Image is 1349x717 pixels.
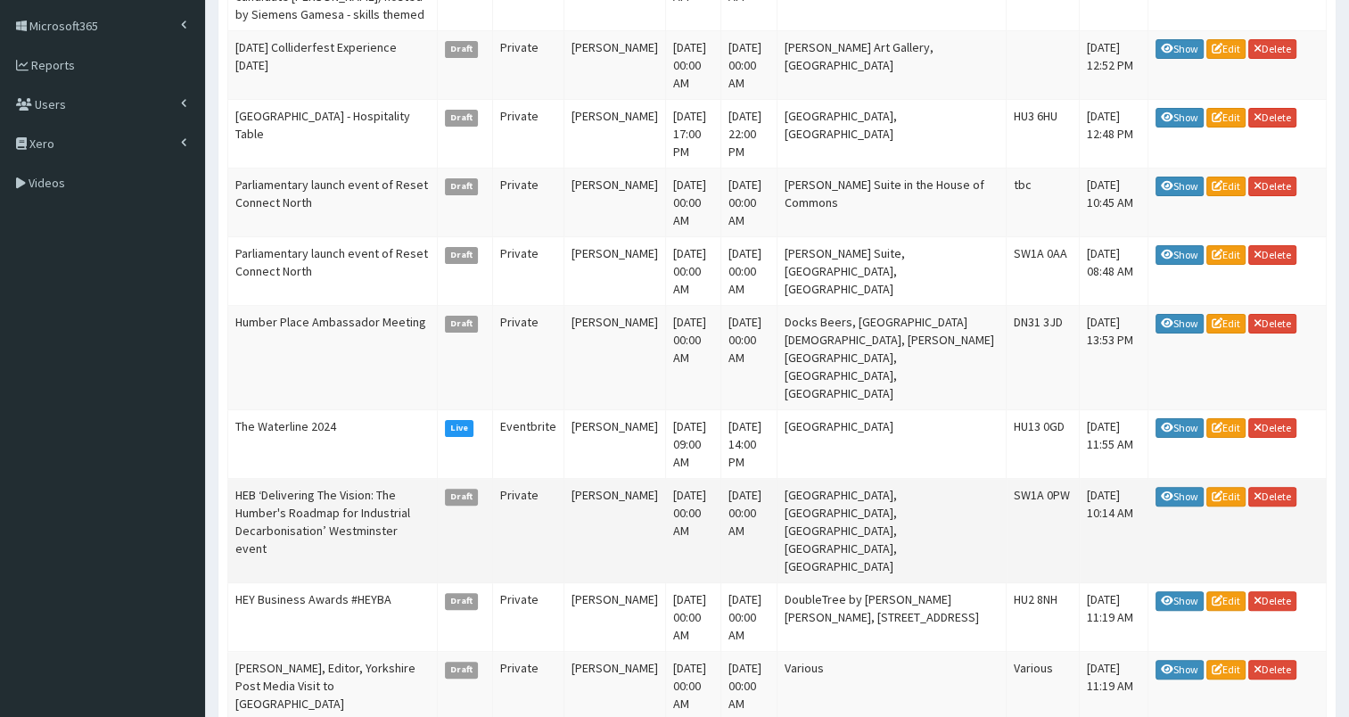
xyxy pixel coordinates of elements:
a: Delete [1248,177,1296,196]
td: [PERSON_NAME] [563,410,665,479]
a: Edit [1206,418,1246,438]
span: Draft [445,489,479,505]
td: [GEOGRAPHIC_DATA], [GEOGRAPHIC_DATA], [GEOGRAPHIC_DATA], [GEOGRAPHIC_DATA], [GEOGRAPHIC_DATA] [777,479,1007,583]
td: Private [492,583,563,652]
td: [DATE] 13:53 PM [1080,306,1148,410]
td: Private [492,479,563,583]
span: Draft [445,110,479,126]
td: Eventbrite [492,410,563,479]
a: Edit [1206,314,1246,334]
a: Show [1156,108,1204,128]
a: Delete [1248,487,1296,507]
td: [DATE] 09:00 AM [665,410,720,479]
a: Edit [1206,108,1246,128]
td: [DATE] 11:19 AM [1080,583,1148,652]
td: [PERSON_NAME] [563,306,665,410]
td: [PERSON_NAME] [563,479,665,583]
a: Delete [1248,39,1296,59]
span: Draft [445,247,479,263]
span: Reports [31,57,75,73]
a: Delete [1248,245,1296,265]
a: Show [1156,487,1204,507]
td: Private [492,237,563,306]
td: [PERSON_NAME] [563,31,665,100]
td: HEY Business Awards #HEYBA [228,583,438,652]
a: Show [1156,418,1204,438]
td: [PERSON_NAME] Suite, [GEOGRAPHIC_DATA], [GEOGRAPHIC_DATA] [777,237,1007,306]
td: SW1A 0AA [1007,237,1080,306]
td: [PERSON_NAME] [563,237,665,306]
td: [PERSON_NAME] [563,100,665,169]
td: [GEOGRAPHIC_DATA] [777,410,1007,479]
td: [PERSON_NAME] Suite in the House of Commons [777,169,1007,237]
td: [GEOGRAPHIC_DATA], [GEOGRAPHIC_DATA] [777,100,1007,169]
td: Private [492,169,563,237]
td: [PERSON_NAME] [563,583,665,652]
td: [DATE] 00:00 AM [721,583,777,652]
td: [DATE] 00:00 AM [665,583,720,652]
td: [DATE] 14:00 PM [721,410,777,479]
a: Show [1156,660,1204,680]
td: HEB ‘Delivering The Vision: The Humber's Roadmap for Industrial Decarbonisation’ Westminster event [228,479,438,583]
td: The Waterline 2024 [228,410,438,479]
a: Show [1156,39,1204,59]
td: [DATE] Colliderfest Experience [DATE] [228,31,438,100]
td: [DATE] 00:00 AM [721,306,777,410]
td: [DATE] 00:00 AM [721,237,777,306]
td: [DATE] 00:00 AM [665,237,720,306]
a: Edit [1206,591,1246,611]
td: DoubleTree by [PERSON_NAME] [PERSON_NAME], [STREET_ADDRESS] [777,583,1007,652]
td: Private [492,31,563,100]
a: Edit [1206,177,1246,196]
td: [PERSON_NAME] Art Gallery, [GEOGRAPHIC_DATA] [777,31,1007,100]
a: Edit [1206,487,1246,507]
td: DN31 3JD [1007,306,1080,410]
td: [DATE] 08:48 AM [1080,237,1148,306]
a: Delete [1248,418,1296,438]
span: Draft [445,316,479,332]
span: Draft [445,662,479,678]
td: [DATE] 00:00 AM [665,479,720,583]
td: Parliamentary launch event of Reset Connect North [228,237,438,306]
td: Docks Beers, [GEOGRAPHIC_DATA][DEMOGRAPHIC_DATA], [PERSON_NAME][GEOGRAPHIC_DATA], [GEOGRAPHIC_DAT... [777,306,1007,410]
a: Show [1156,245,1204,265]
td: [DATE] 12:52 PM [1080,31,1148,100]
td: Private [492,306,563,410]
td: Parliamentary launch event of Reset Connect North [228,169,438,237]
td: SW1A 0PW [1007,479,1080,583]
td: [DATE] 00:00 AM [721,169,777,237]
span: Draft [445,593,479,609]
span: Draft [445,178,479,194]
a: Edit [1206,39,1246,59]
a: Edit [1206,245,1246,265]
span: Videos [29,175,65,191]
a: Delete [1248,660,1296,680]
td: HU2 8NH [1007,583,1080,652]
span: Live [445,420,474,436]
td: [DATE] 00:00 AM [721,31,777,100]
a: Delete [1248,314,1296,334]
a: Delete [1248,591,1296,611]
span: Microsoft365 [29,18,98,34]
td: [GEOGRAPHIC_DATA] - Hospitality Table [228,100,438,169]
td: [DATE] 17:00 PM [665,100,720,169]
td: Private [492,100,563,169]
td: [DATE] 10:45 AM [1080,169,1148,237]
td: [DATE] 00:00 AM [665,31,720,100]
td: tbc [1007,169,1080,237]
a: Show [1156,177,1204,196]
a: Show [1156,591,1204,611]
td: [DATE] 12:48 PM [1080,100,1148,169]
span: Xero [29,136,54,152]
td: [DATE] 00:00 AM [721,479,777,583]
td: [DATE] 10:14 AM [1080,479,1148,583]
td: [DATE] 00:00 AM [665,169,720,237]
td: [PERSON_NAME] [563,169,665,237]
td: Humber Place Ambassador Meeting [228,306,438,410]
a: Edit [1206,660,1246,680]
span: Draft [445,41,479,57]
span: Users [35,96,66,112]
td: HU13 0GD [1007,410,1080,479]
a: Show [1156,314,1204,334]
a: Delete [1248,108,1296,128]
